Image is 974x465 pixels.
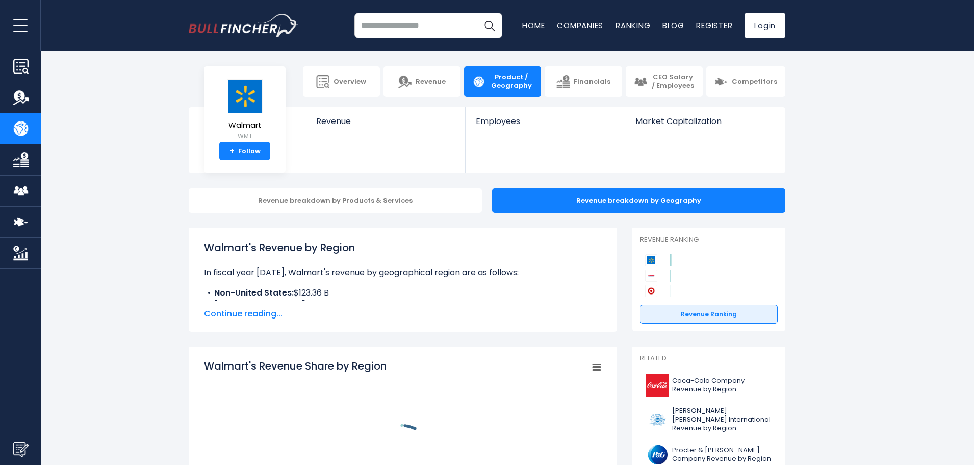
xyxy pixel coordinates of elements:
a: Employees [466,107,624,143]
a: Overview [303,66,380,97]
a: Coca-Cola Company Revenue by Region [640,371,778,399]
p: In fiscal year [DATE], Walmart's revenue by geographical region are as follows: [204,266,602,279]
a: CEO Salary / Employees [626,66,703,97]
span: Coca-Cola Company Revenue by Region [672,377,772,394]
a: Product / Geography [464,66,541,97]
img: Walmart competitors logo [645,254,657,266]
div: Revenue breakdown by Geography [492,188,785,213]
img: KO logo [646,374,669,397]
span: Continue reading... [204,308,602,320]
span: Revenue [316,116,455,126]
span: Competitors [732,78,777,86]
a: Register [696,20,732,31]
img: bullfincher logo [189,14,298,37]
strong: + [229,146,235,156]
img: Target Corporation competitors logo [645,285,657,297]
span: [PERSON_NAME] [PERSON_NAME] International Revenue by Region [672,407,772,433]
small: WMT [227,132,263,141]
span: CEO Salary / Employees [651,73,695,90]
a: Home [522,20,545,31]
p: Revenue Ranking [640,236,778,244]
a: Revenue [383,66,460,97]
button: Search [477,13,502,38]
span: Product / Geography [490,73,533,90]
span: Overview [334,78,366,86]
a: Blog [662,20,684,31]
a: Revenue Ranking [640,305,778,324]
a: Competitors [706,66,785,97]
b: Non-United States: [214,287,294,299]
a: [PERSON_NAME] [PERSON_NAME] International Revenue by Region [640,404,778,435]
a: +Follow [219,142,270,160]
li: $557.62 B [204,299,602,311]
a: Companies [557,20,603,31]
li: $123.36 B [204,287,602,299]
a: Go to homepage [189,14,298,37]
a: Login [745,13,785,38]
img: PM logo [646,408,669,431]
a: Financials [545,66,622,97]
a: Ranking [616,20,650,31]
span: Revenue [416,78,446,86]
tspan: Walmart's Revenue Share by Region [204,359,387,373]
span: Market Capitalization [635,116,774,126]
span: Walmart [227,121,263,130]
p: Related [640,354,778,363]
span: Procter & [PERSON_NAME] Company Revenue by Region [672,446,772,463]
div: Revenue breakdown by Products & Services [189,188,482,213]
a: Market Capitalization [625,107,784,143]
a: Revenue [306,107,466,143]
a: Walmart WMT [226,79,263,142]
span: Employees [476,116,614,126]
img: Costco Wholesale Corporation competitors logo [645,270,657,282]
b: [GEOGRAPHIC_DATA]: [214,299,307,311]
span: Financials [574,78,610,86]
h1: Walmart's Revenue by Region [204,240,602,255]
